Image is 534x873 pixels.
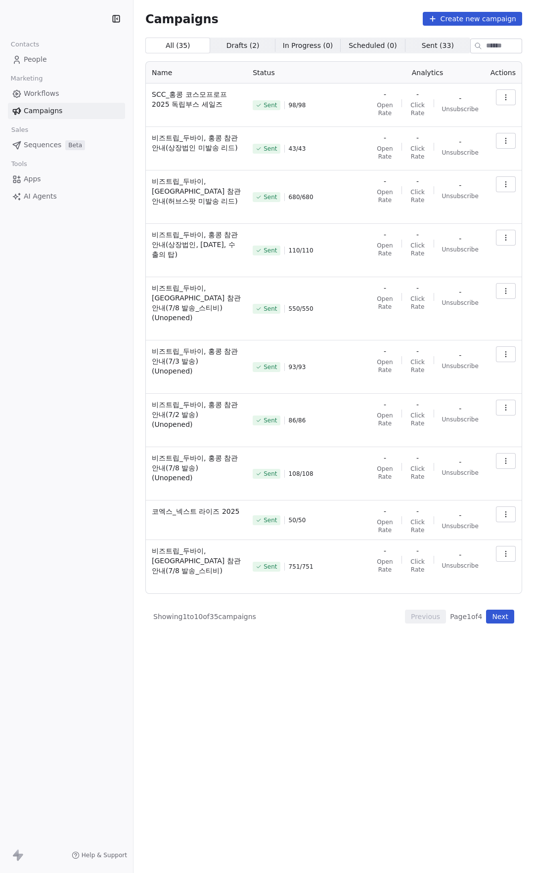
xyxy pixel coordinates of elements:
[376,188,394,204] span: Open Rate
[289,101,306,109] span: 98 / 98
[416,400,419,410] span: -
[459,350,461,360] span: -
[384,400,386,410] span: -
[409,145,426,161] span: Click Rate
[376,101,394,117] span: Open Rate
[264,145,277,153] span: Sent
[264,563,277,571] span: Sent
[409,101,426,117] span: Click Rate
[409,358,426,374] span: Click Rate
[409,558,426,574] span: Click Rate
[409,188,426,204] span: Click Rate
[7,157,31,171] span: Tools
[6,37,44,52] span: Contacts
[376,412,394,427] span: Open Rate
[416,453,419,463] span: -
[152,176,241,206] span: 비즈트립_두바이, [GEOGRAPHIC_DATA] 참관 안내(허브스팟 미발송 리드)
[459,180,461,190] span: -
[384,506,386,516] span: -
[152,230,241,259] span: 비즈트립_두바이, 홍콩 참관 안내(상장법인, [DATE], 수출의 탑)
[226,41,260,51] span: Drafts ( 2 )
[459,137,461,147] span: -
[416,283,419,293] span: -
[409,465,426,481] span: Click Rate
[459,93,461,103] span: -
[384,176,386,186] span: -
[442,562,479,570] span: Unsubscribe
[264,516,277,524] span: Sent
[349,41,397,51] span: Scheduled ( 0 )
[283,41,333,51] span: In Progress ( 0 )
[247,62,370,83] th: Status
[459,457,461,467] span: -
[24,88,59,99] span: Workflows
[384,546,386,556] span: -
[442,362,479,370] span: Unsubscribe
[409,518,426,534] span: Click Rate
[376,242,394,257] span: Open Rate
[405,610,446,624] button: Previous
[459,510,461,520] span: -
[82,851,127,859] span: Help & Support
[264,305,277,313] span: Sent
[376,558,394,574] span: Open Rate
[384,283,386,293] span: -
[416,546,419,556] span: -
[376,465,394,481] span: Open Rate
[152,346,241,376] span: 비즈트립_두바이, 홍콩 참관 안내(7/3 발송) (Unopened)
[264,363,277,371] span: Sent
[485,62,522,83] th: Actions
[24,191,57,202] span: AI Agents
[376,518,394,534] span: Open Rate
[459,404,461,414] span: -
[8,103,125,119] a: Campaigns
[289,363,306,371] span: 93 / 93
[7,123,33,137] span: Sales
[6,71,47,86] span: Marketing
[416,133,419,143] span: -
[152,506,241,516] span: 코엑스_넥스트 라이즈 2025
[8,171,125,187] a: Apps
[152,400,241,429] span: 비즈트립_두바이, 홍콩 참관 안내(7/2 발송) (Unopened)
[24,140,61,150] span: Sequences
[152,89,241,109] span: SCC_홍콩 코스모프로프 2025 독립부스 세일즈
[450,612,482,622] span: Page 1 of 4
[384,89,386,99] span: -
[8,188,125,205] a: AI Agents
[376,295,394,311] span: Open Rate
[423,12,522,26] button: Create new campaign
[289,145,306,153] span: 43 / 43
[153,612,256,622] span: Showing 1 to 10 of 35 campaigns
[459,234,461,244] span: -
[145,12,219,26] span: Campaigns
[289,247,313,254] span: 110 / 110
[442,105,479,113] span: Unsubscribe
[442,299,479,307] span: Unsubscribe
[370,62,485,83] th: Analytics
[8,85,125,102] a: Workflows
[24,106,62,116] span: Campaigns
[24,54,47,65] span: People
[442,522,479,530] span: Unsubscribe
[384,453,386,463] span: -
[146,62,247,83] th: Name
[442,192,479,200] span: Unsubscribe
[8,137,125,153] a: SequencesBeta
[24,174,41,184] span: Apps
[264,247,277,254] span: Sent
[416,176,419,186] span: -
[442,469,479,477] span: Unsubscribe
[376,358,394,374] span: Open Rate
[409,242,426,257] span: Click Rate
[442,246,479,253] span: Unsubscribe
[486,610,514,624] button: Next
[152,133,241,153] span: 비즈트립_두바이, 홍콩 참관 안내(상장법인 미발송 리드)
[264,416,277,424] span: Sent
[72,851,127,859] a: Help & Support
[289,470,313,478] span: 108 / 108
[384,133,386,143] span: -
[416,506,419,516] span: -
[459,287,461,297] span: -
[442,149,479,157] span: Unsubscribe
[65,140,85,150] span: Beta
